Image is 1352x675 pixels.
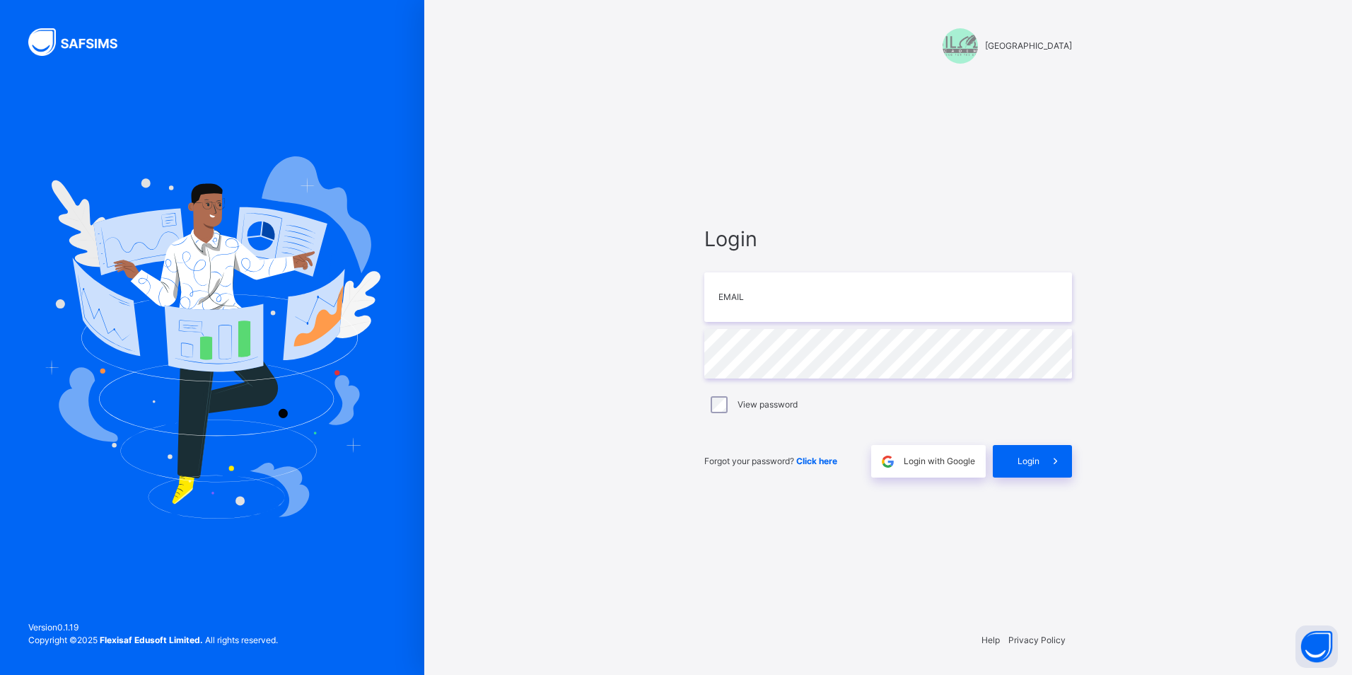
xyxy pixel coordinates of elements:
label: View password [738,398,798,411]
a: Click here [796,456,837,466]
span: Forgot your password? [704,456,837,466]
span: Version 0.1.19 [28,621,278,634]
img: Hero Image [44,156,380,519]
span: Login with Google [904,455,975,468]
span: Login [1018,455,1039,468]
img: google.396cfc9801f0270233282035f929180a.svg [880,454,896,470]
span: Copyright © 2025 All rights reserved. [28,635,278,645]
img: SAFSIMS Logo [28,28,134,56]
a: Privacy Policy [1008,635,1066,645]
a: Help [981,635,1000,645]
strong: Flexisaf Edusoft Limited. [100,635,203,645]
span: [GEOGRAPHIC_DATA] [985,40,1072,52]
span: Login [704,224,1072,254]
button: Open asap [1295,625,1338,668]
